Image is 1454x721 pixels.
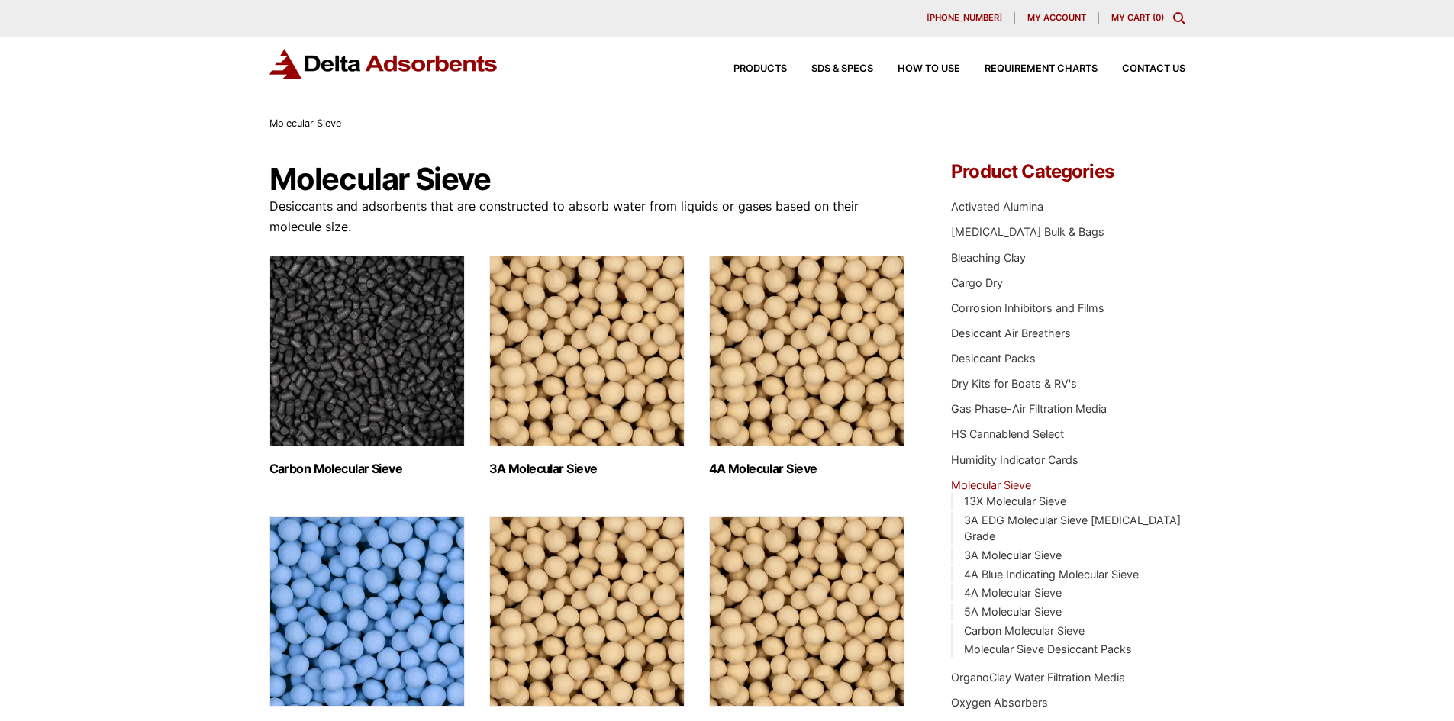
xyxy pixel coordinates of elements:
[964,642,1132,655] a: Molecular Sieve Desiccant Packs
[811,64,873,74] span: SDS & SPECS
[269,117,341,129] span: Molecular Sieve
[951,327,1071,340] a: Desiccant Air Breathers
[1156,12,1161,23] span: 0
[985,64,1098,74] span: Requirement Charts
[787,64,873,74] a: SDS & SPECS
[269,163,906,196] h1: Molecular Sieve
[709,256,904,446] img: 4A Molecular Sieve
[1027,14,1086,22] span: My account
[269,256,465,446] img: Carbon Molecular Sieve
[709,256,904,476] a: Visit product category 4A Molecular Sieve
[733,64,787,74] span: Products
[964,494,1066,507] a: 13X Molecular Sieve
[964,568,1139,581] a: 4A Blue Indicating Molecular Sieve
[1111,12,1164,23] a: My Cart (0)
[269,256,465,476] a: Visit product category Carbon Molecular Sieve
[927,14,1002,22] span: [PHONE_NUMBER]
[898,64,960,74] span: How to Use
[269,49,498,79] img: Delta Adsorbents
[964,513,1181,543] a: 3A EDG Molecular Sieve [MEDICAL_DATA] Grade
[1122,64,1185,74] span: Contact Us
[964,586,1062,599] a: 4A Molecular Sieve
[951,402,1107,415] a: Gas Phase-Air Filtration Media
[873,64,960,74] a: How to Use
[951,377,1077,390] a: Dry Kits for Boats & RV's
[269,516,465,707] img: 4A Blue Indicating Molecular Sieve
[951,696,1048,709] a: Oxygen Absorbers
[951,478,1031,491] a: Molecular Sieve
[951,671,1125,684] a: OrganoClay Water Filtration Media
[964,549,1062,562] a: 3A Molecular Sieve
[951,453,1078,466] a: Humidity Indicator Cards
[951,225,1104,238] a: [MEDICAL_DATA] Bulk & Bags
[709,64,787,74] a: Products
[1173,12,1185,24] div: Toggle Modal Content
[914,12,1015,24] a: [PHONE_NUMBER]
[489,256,685,476] a: Visit product category 3A Molecular Sieve
[964,605,1062,618] a: 5A Molecular Sieve
[951,251,1026,264] a: Bleaching Clay
[1015,12,1099,24] a: My account
[709,462,904,476] h2: 4A Molecular Sieve
[951,427,1064,440] a: HS Cannablend Select
[964,624,1085,637] a: Carbon Molecular Sieve
[489,256,685,446] img: 3A Molecular Sieve
[269,462,465,476] h2: Carbon Molecular Sieve
[951,301,1104,314] a: Corrosion Inhibitors and Films
[960,64,1098,74] a: Requirement Charts
[951,352,1036,365] a: Desiccant Packs
[951,200,1043,213] a: Activated Alumina
[1098,64,1185,74] a: Contact Us
[269,196,906,237] p: Desiccants and adsorbents that are constructed to absorb water from liquids or gases based on the...
[709,516,904,707] img: 13X Molecular Sieve
[951,276,1003,289] a: Cargo Dry
[489,516,685,707] img: 5A Molecular Sieve
[489,462,685,476] h2: 3A Molecular Sieve
[951,163,1185,181] h4: Product Categories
